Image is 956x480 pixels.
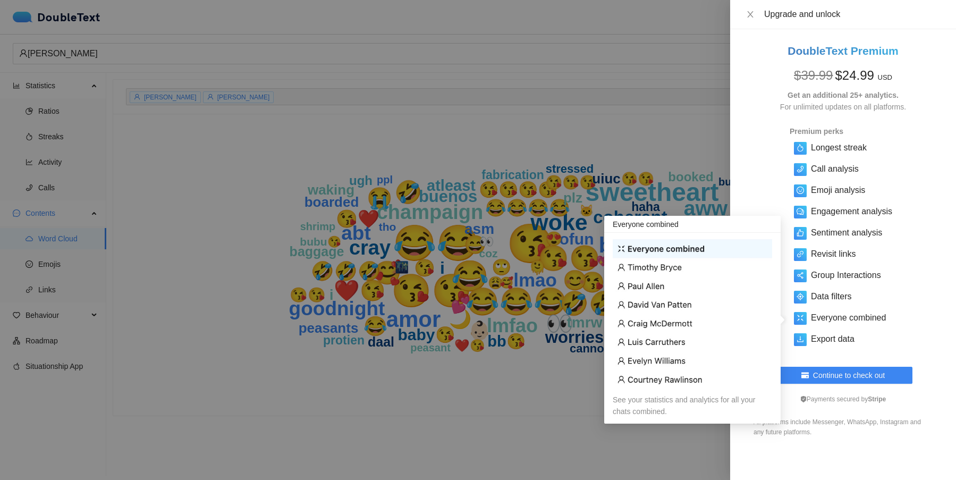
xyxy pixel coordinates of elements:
[811,269,881,282] h5: Group Interactions
[797,144,804,151] span: fire
[811,141,867,154] h5: Longest streak
[811,290,851,303] h5: Data filters
[811,163,859,175] h5: Call analysis
[790,127,843,136] strong: Premium perks
[613,239,772,390] img: /preview/everyone.jpg
[604,216,781,233] div: Everyone combined
[797,335,804,343] span: download
[794,68,833,82] span: $ 39.99
[774,367,912,384] button: credit-cardContinue to check out
[764,9,943,20] div: Upgrade and unlock
[811,248,856,260] h5: Revisit links
[801,372,809,380] span: credit-card
[813,369,885,381] span: Continue to check out
[613,395,755,416] span: See your statistics and analytics for all your chats combined.
[788,91,899,99] strong: Get an additional 25+ analytics.
[835,68,874,82] span: $ 24.99
[811,311,886,324] h5: Everyone combined
[797,272,804,279] span: share-alt
[746,10,755,19] span: close
[811,184,865,197] h5: Emoji analysis
[743,42,943,60] h2: DoubleText Premium
[800,396,807,402] span: safety-certificate
[797,293,804,300] span: aim
[811,205,892,218] h5: Engagement analysis
[797,250,804,258] span: link
[780,103,906,111] span: For unlimited updates on all platforms.
[878,73,892,81] span: USD
[868,395,886,403] b: Stripe
[743,10,758,20] button: Close
[800,395,886,403] span: Payments secured by
[797,187,804,194] span: smile
[797,165,804,173] span: phone
[797,229,804,237] span: like
[754,418,921,436] span: All platforms include Messenger, WhatsApp, Instagram and any future platforms.
[811,333,855,346] h5: Export data
[797,314,804,322] span: fullscreen-exit
[811,226,882,239] h5: Sentiment analysis
[797,208,804,215] span: comment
